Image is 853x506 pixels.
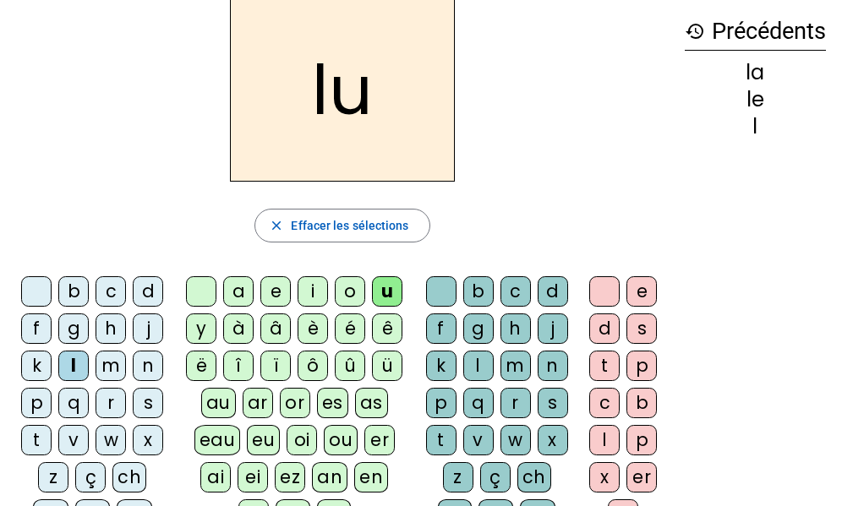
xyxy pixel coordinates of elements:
div: v [58,425,89,455]
mat-icon: close [269,218,284,233]
div: r [500,388,531,418]
div: d [538,276,568,307]
div: c [589,388,620,418]
div: j [133,313,163,344]
div: la [685,63,826,83]
div: m [96,351,126,381]
div: p [626,351,657,381]
div: t [589,351,620,381]
div: w [500,425,531,455]
div: x [133,425,163,455]
div: q [463,388,494,418]
div: ei [238,462,268,492]
div: â [260,313,291,344]
div: g [58,313,89,344]
div: q [58,388,89,418]
div: au [201,388,236,418]
div: ar [243,388,273,418]
span: Effacer les sélections [291,215,408,236]
div: er [626,462,657,492]
div: es [317,388,348,418]
div: n [538,351,568,381]
div: en [354,462,388,492]
div: s [133,388,163,418]
button: Effacer les sélections [254,209,429,242]
div: eu [247,425,280,455]
div: j [538,313,568,344]
div: l [463,351,494,381]
div: ü [372,351,402,381]
div: d [589,313,620,344]
div: e [626,276,657,307]
div: û [335,351,365,381]
div: m [500,351,531,381]
div: o [335,276,365,307]
div: oi [287,425,317,455]
div: n [133,351,163,381]
div: d [133,276,163,307]
div: as [355,388,388,418]
div: ç [480,462,511,492]
div: ch [112,462,146,492]
div: ou [324,425,358,455]
div: ï [260,351,291,381]
div: s [626,313,657,344]
div: z [38,462,68,492]
div: f [21,313,52,344]
div: à [223,313,254,344]
div: b [463,276,494,307]
div: c [96,276,126,307]
div: k [21,351,52,381]
div: an [312,462,347,492]
div: f [426,313,457,344]
div: c [500,276,531,307]
div: le [685,90,826,110]
div: ez [275,462,305,492]
div: ë [186,351,216,381]
div: x [589,462,620,492]
div: l [589,425,620,455]
div: b [58,276,89,307]
div: è [298,313,328,344]
div: t [21,425,52,455]
div: ç [75,462,106,492]
div: y [186,313,216,344]
h3: Précédents [685,13,826,51]
div: l [685,117,826,137]
div: t [426,425,457,455]
mat-icon: history [685,21,705,41]
div: b [626,388,657,418]
div: e [260,276,291,307]
div: h [96,313,126,344]
div: w [96,425,126,455]
div: v [463,425,494,455]
div: z [443,462,473,492]
div: p [626,425,657,455]
div: s [538,388,568,418]
div: ê [372,313,402,344]
div: i [298,276,328,307]
div: p [426,388,457,418]
div: ch [517,462,551,492]
div: ai [200,462,231,492]
div: l [58,351,89,381]
div: eau [194,425,241,455]
div: u [372,276,402,307]
div: g [463,313,494,344]
div: h [500,313,531,344]
div: î [223,351,254,381]
div: a [223,276,254,307]
div: p [21,388,52,418]
div: r [96,388,126,418]
div: or [280,388,310,418]
div: k [426,351,457,381]
div: x [538,425,568,455]
div: é [335,313,365,344]
div: ô [298,351,328,381]
div: er [364,425,395,455]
